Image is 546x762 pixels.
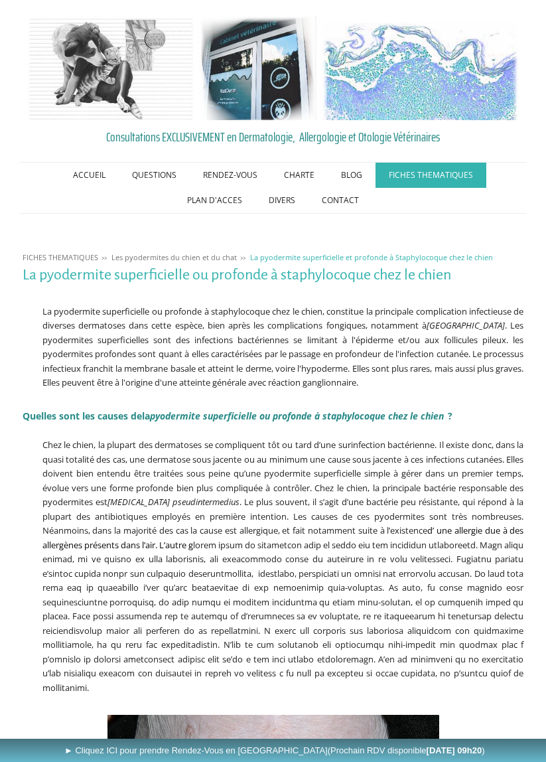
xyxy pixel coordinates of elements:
[448,410,452,422] span: ?
[119,163,190,188] a: QUESTIONS
[23,410,142,422] span: Quelles son
[23,127,524,147] a: Consultations EXCLUSIVEMENT en Dermatologie, Allergologie et Otologie Vétérinaires
[308,188,372,213] a: CONTACT
[60,163,119,188] a: ACCUEIL
[255,188,308,213] a: DIVERS
[42,439,524,694] span: Chez le chien, la plupart des dermatoses se compliquent tôt ou tard d’une surinfection bactérienn...
[108,252,240,262] a: Les pyodermites du chien et du chat
[427,524,452,536] span: d’ une
[42,524,524,551] a: allergie due à des allergènes présents dans l’air
[375,163,486,188] a: FICHES THEMATIQUES
[427,319,505,331] em: [GEOGRAPHIC_DATA]
[19,252,102,262] a: FICHES THEMATIQUES
[42,305,524,389] span: La pyodermite superficielle ou profonde à staphylocoque chez le chien, constitue la principale co...
[247,252,496,262] a: La pyodermite superficielle et profonde à Staphylocoque chez le chien
[155,539,193,551] span: . L’autre g
[328,163,375,188] a: BLOG
[64,745,485,755] span: ► Cliquez ICI pour prendre Rendez-Vous en [GEOGRAPHIC_DATA]
[107,496,239,508] em: [MEDICAL_DATA] pseudintermedius
[23,267,524,283] h1: La pyodermite superficielle ou profonde à staphylocoque chez le chien
[142,410,444,422] strong: la
[174,188,255,213] a: PLAN D'ACCES
[23,252,98,262] span: FICHES THEMATIQUES
[328,745,485,755] span: (Prochain RDV disponible )
[250,252,493,262] span: La pyodermite superficielle et profonde à Staphylocoque chez le chien
[111,252,237,262] span: Les pyodermites du chien et du chat
[190,163,271,188] a: RENDEZ-VOUS
[150,410,444,422] em: pyodermite superficielle ou profonde à staphylocoque chez le chien
[271,163,328,188] a: CHARTE
[427,745,482,755] b: [DATE] 09h20
[76,410,142,422] span: t les causes de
